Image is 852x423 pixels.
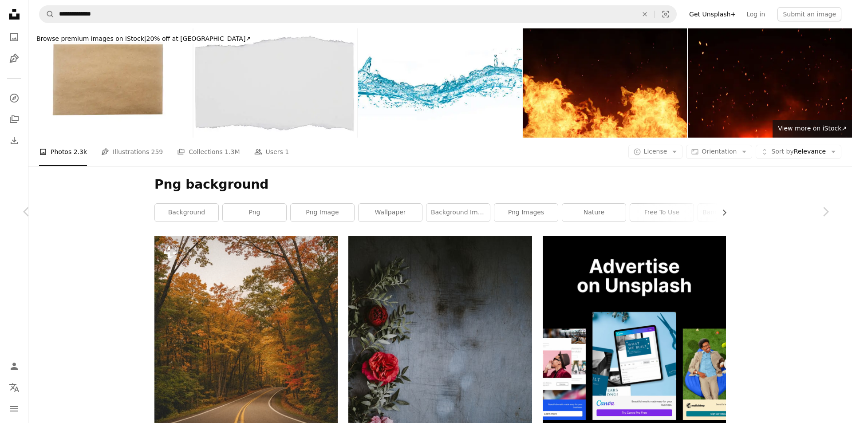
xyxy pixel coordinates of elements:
a: Get Unsplash+ [684,7,741,21]
img: Thin square piece of tracing paper, parchment paper isolated on white [28,28,193,138]
a: an empty road in the middle of a forest [154,370,338,378]
button: Visual search [655,6,676,23]
form: Find visuals sitewide [39,5,677,23]
button: Language [5,379,23,396]
a: View more on iStock↗ [773,120,852,138]
a: Users 1 [254,138,289,166]
a: Explore [5,89,23,107]
a: free to use [630,204,694,221]
a: shallow focus photography of red and pink roses [348,370,532,378]
span: Browse premium images on iStock | [36,35,146,42]
a: banner background [698,204,761,221]
a: nature [562,204,626,221]
span: License [644,148,667,155]
a: Illustrations [5,50,23,67]
span: Sort by [771,148,793,155]
span: Relevance [771,147,826,156]
a: wallpaper [359,204,422,221]
button: Search Unsplash [39,6,55,23]
h1: Png background [154,177,726,193]
a: Log in / Sign up [5,357,23,375]
a: Illustrations 259 [101,138,163,166]
button: Submit an image [777,7,841,21]
span: Orientation [702,148,737,155]
button: Orientation [686,145,752,159]
img: 3D fire and Burning embers glowing. Fire Glowing Particles on Black Background [523,28,687,138]
a: Next [799,169,852,254]
span: 1.3M [225,147,240,157]
img: 3D illustration Burning embers glowing. Fire Glowing Particles on Black Background [688,28,852,138]
button: scroll list to the right [716,204,726,221]
a: png images [494,204,558,221]
span: 1 [285,147,289,157]
a: background [155,204,218,221]
a: background image [426,204,490,221]
img: Pieces of torn scrapbook paper isolated on white background [193,28,358,138]
span: 20% off at [GEOGRAPHIC_DATA] ↗ [36,35,251,42]
span: 259 [151,147,163,157]
a: Browse premium images on iStock|20% off at [GEOGRAPHIC_DATA]↗ [28,28,259,50]
a: Collections [5,111,23,128]
button: Menu [5,400,23,418]
a: Download History [5,132,23,150]
a: Photos [5,28,23,46]
a: png image [291,204,354,221]
a: png [223,204,286,221]
a: Log in [741,7,770,21]
img: file-1635990755334-4bfd90f37242image [543,236,726,419]
button: Sort byRelevance [756,145,841,159]
img: Blue water and air bubbles in the pool over png background [358,28,522,138]
a: Collections 1.3M [177,138,240,166]
span: View more on iStock ↗ [778,125,847,132]
button: License [628,145,683,159]
button: Clear [635,6,655,23]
